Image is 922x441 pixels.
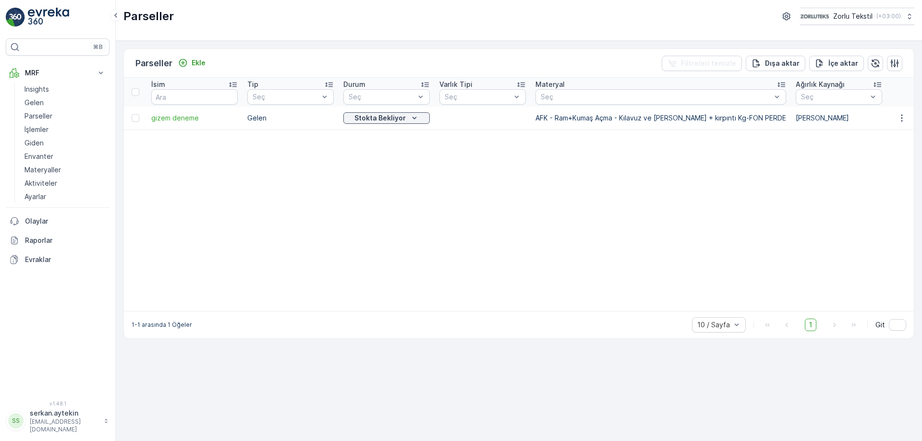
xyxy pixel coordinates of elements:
p: serkan.aytekin [30,408,99,418]
p: Gelen [24,98,44,107]
a: Materyaller [21,163,109,177]
p: Aktiviteler [24,179,57,188]
p: ( +03:00 ) [876,12,901,20]
p: Zorlu Tekstil [833,12,873,21]
p: Seç [541,92,771,102]
input: Ara [151,89,238,105]
td: AFK - Ram+Kumaş Açma - Kılavuz ve [PERSON_NAME] + kırpıntı Kg-FON PERDE [531,107,791,130]
button: Dışa aktar [746,56,805,71]
button: MRF [6,63,109,83]
p: Evraklar [25,255,106,264]
p: İşlemler [24,125,49,134]
p: Durum [343,80,365,89]
span: v 1.48.1 [6,401,109,406]
a: gizem deneme [151,113,238,123]
a: İşlemler [21,123,109,136]
a: Parseller [21,109,109,123]
p: Seç [445,92,511,102]
a: Olaylar [6,212,109,231]
p: ⌘B [93,43,103,51]
p: Insights [24,84,49,94]
p: Seç [801,92,867,102]
a: Evraklar [6,250,109,269]
div: Toggle Row Selected [132,114,139,122]
p: Parseller [24,111,52,121]
p: Parseller [123,9,174,24]
p: Tip [247,80,258,89]
p: Giden [24,138,44,148]
p: Parseller [135,57,172,70]
p: Filtreleri temizle [681,59,736,68]
a: Giden [21,136,109,150]
span: Git [875,320,885,330]
img: logo [6,8,25,27]
p: Seç [253,92,319,102]
a: Ayarlar [21,190,109,203]
p: İçe aktar [828,59,858,68]
td: [PERSON_NAME] [791,107,887,130]
p: MRF [25,68,90,78]
p: Envanter [24,152,53,161]
p: 1-1 arasında 1 Öğeler [132,321,192,329]
p: Olaylar [25,216,106,226]
button: Zorlu Tekstil(+03:00) [800,8,914,25]
img: logo_light-DOdMpM7g.png [28,8,69,27]
img: 6-1-9-3_wQBzyll.png [800,11,829,22]
p: Seç [349,92,415,102]
p: Ağırlık Kaynağı [796,80,845,89]
p: Raporlar [25,236,106,245]
button: SSserkan.aytekin[EMAIL_ADDRESS][DOMAIN_NAME] [6,408,109,433]
p: Materyaller [24,165,61,175]
p: [EMAIL_ADDRESS][DOMAIN_NAME] [30,418,99,433]
p: Stokta Bekliyor [354,113,406,123]
button: İçe aktar [809,56,864,71]
span: 1 [805,319,816,331]
a: Aktiviteler [21,177,109,190]
button: Ekle [174,57,209,69]
a: Gelen [21,96,109,109]
button: Filtreleri temizle [662,56,742,71]
a: Envanter [21,150,109,163]
a: Insights [21,83,109,96]
p: Ayarlar [24,192,46,202]
p: Dışa aktar [765,59,800,68]
p: Ekle [192,58,206,68]
p: İsim [151,80,165,89]
td: Gelen [243,107,339,130]
p: Materyal [535,80,565,89]
div: SS [8,413,24,429]
p: Varlık Tipi [439,80,473,89]
button: Stokta Bekliyor [343,112,430,124]
a: Raporlar [6,231,109,250]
